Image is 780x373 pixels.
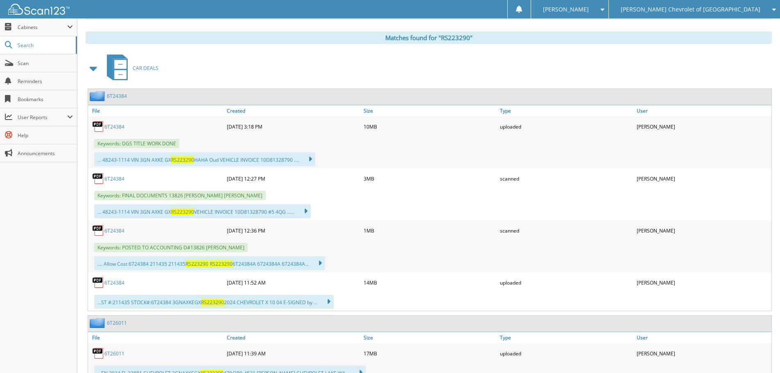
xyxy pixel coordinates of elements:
a: User [635,332,771,343]
span: User Reports [18,114,67,121]
a: File [88,105,225,116]
div: [PERSON_NAME] [635,345,771,362]
img: PDF.png [92,224,104,237]
div: ...ST #:211435 STOCK#:6T24384 3GNAXKEGX 2024 CHEVROLET X 10 04 E-SIGNED by ... [94,295,334,309]
div: [PERSON_NAME] [635,118,771,135]
a: Type [498,105,635,116]
a: Created [225,332,362,343]
div: uploaded [498,118,635,135]
span: RS223290 [171,156,194,163]
a: 6T26011 [107,319,127,326]
div: uploaded [498,274,635,291]
span: RS223290 [171,208,194,215]
img: folder2.png [90,318,107,328]
iframe: Chat Widget [739,334,780,373]
div: [PERSON_NAME] [635,274,771,291]
a: File [88,332,225,343]
a: Size [362,105,498,116]
span: Bookmarks [18,96,73,103]
span: Announcements [18,150,73,157]
div: 1MB [362,222,498,239]
div: [DATE] 11:39 AM [225,345,362,362]
span: Keywords: DGS TITLE WORK DONE [94,139,179,148]
div: [PERSON_NAME] [635,222,771,239]
span: Search [18,42,72,49]
span: [PERSON_NAME] [543,7,589,12]
img: PDF.png [92,347,104,359]
a: Created [225,105,362,116]
img: PDF.png [92,120,104,133]
div: [DATE] 12:27 PM [225,170,362,187]
img: PDF.png [92,276,104,289]
div: [PERSON_NAME] [635,170,771,187]
a: CAR DEALS [102,52,158,84]
div: 14MB [362,274,498,291]
img: PDF.png [92,172,104,185]
span: Keywords: POSTED TO ACCOUNTING D#13826 [PERSON_NAME] [94,243,248,252]
span: RS223290 [185,260,208,267]
a: 6T26011 [104,350,124,357]
a: 6T24384 [104,279,124,286]
div: 17MB [362,345,498,362]
span: [PERSON_NAME] Chevrolet of [GEOGRAPHIC_DATA] [621,7,760,12]
span: Cabinets [18,24,67,31]
span: Reminders [18,78,73,85]
div: [DATE] 12:36 PM [225,222,362,239]
div: 3MB [362,170,498,187]
a: 6T24384 [104,227,124,234]
div: ... 48243-1114 VIN 3GN AXKE GX HAHA Oud VEHICLE INVOICE 10D81328790 .... [94,152,315,166]
span: RS223290 [210,260,233,267]
div: ... 48243-1114 VIN 3GN AXKE GX VEHICLE INVOICE 10D81328790 #5 4QG ...... [94,204,311,218]
span: Keywords: FINAL DOCUMENTS 13826 [PERSON_NAME] [PERSON_NAME] [94,191,266,200]
div: .... Allow Cost 6724384 211435 211435 6T24384A 6724384A 6724384A... [94,256,325,270]
div: 10MB [362,118,498,135]
img: folder2.png [90,91,107,101]
span: Help [18,132,73,139]
a: 6T24384 [107,93,127,99]
a: Type [498,332,635,343]
div: [DATE] 3:18 PM [225,118,362,135]
a: 6T24384 [104,175,124,182]
span: RS223290 [201,299,224,306]
div: scanned [498,222,635,239]
a: 6T24384 [104,123,124,130]
div: scanned [498,170,635,187]
div: uploaded [498,345,635,362]
div: [DATE] 11:52 AM [225,274,362,291]
a: User [635,105,771,116]
a: Size [362,332,498,343]
div: Matches found for "RS223290" [86,32,772,44]
span: CAR DEALS [133,65,158,72]
span: Scan [18,60,73,67]
img: scan123-logo-white.svg [8,4,70,15]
